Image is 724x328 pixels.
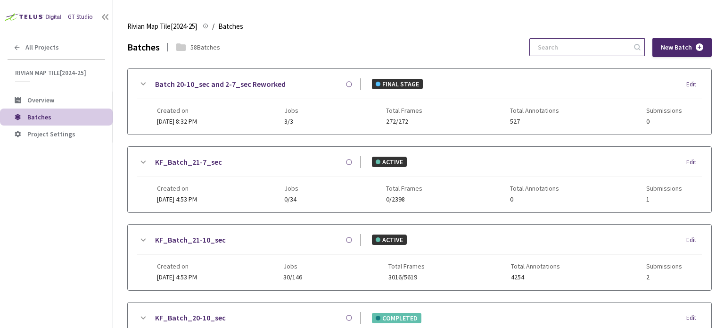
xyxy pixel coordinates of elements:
[511,262,560,270] span: Total Annotations
[190,42,220,52] div: 58 Batches
[157,195,197,203] span: [DATE] 4:53 PM
[386,196,422,203] span: 0/2398
[388,262,425,270] span: Total Frames
[155,78,286,90] a: Batch 20-10_sec and 2-7_sec Reworked
[157,107,197,114] span: Created on
[386,185,422,192] span: Total Frames
[686,235,702,245] div: Edit
[218,21,243,32] span: Batches
[157,117,197,126] span: [DATE] 8:32 PM
[25,43,59,51] span: All Projects
[127,40,160,54] div: Batches
[386,107,422,114] span: Total Frames
[646,196,682,203] span: 1
[686,158,702,167] div: Edit
[646,274,682,281] span: 2
[212,21,214,32] li: /
[68,12,93,22] div: GT Studio
[646,185,682,192] span: Submissions
[283,262,302,270] span: Jobs
[128,147,711,212] div: KF_Batch_21-7_secACTIVEEditCreated on[DATE] 4:53 PMJobs0/34Total Frames0/2398Total Annotations0Su...
[386,118,422,125] span: 272/272
[661,43,692,51] span: New Batch
[27,113,51,121] span: Batches
[646,118,682,125] span: 0
[284,185,298,192] span: Jobs
[372,235,407,245] div: ACTIVE
[15,69,99,77] span: Rivian Map Tile[2024-25]
[511,274,560,281] span: 4254
[646,262,682,270] span: Submissions
[284,118,298,125] span: 3/3
[127,21,197,32] span: Rivian Map Tile[2024-25]
[646,107,682,114] span: Submissions
[372,79,423,89] div: FINAL STAGE
[510,185,559,192] span: Total Annotations
[284,107,298,114] span: Jobs
[27,96,54,104] span: Overview
[157,262,197,270] span: Created on
[388,274,425,281] span: 3016/5619
[510,196,559,203] span: 0
[128,69,711,135] div: Batch 20-10_sec and 2-7_sec ReworkedFINAL STAGEEditCreated on[DATE] 8:32 PMJobs3/3Total Frames272...
[686,313,702,323] div: Edit
[155,156,222,168] a: KF_Batch_21-7_sec
[128,225,711,290] div: KF_Batch_21-10_secACTIVEEditCreated on[DATE] 4:53 PMJobs30/146Total Frames3016/5619Total Annotati...
[686,80,702,89] div: Edit
[157,185,197,192] span: Created on
[372,157,407,167] div: ACTIVE
[27,130,75,138] span: Project Settings
[372,313,421,323] div: COMPLETED
[155,312,226,324] a: KF_Batch_20-10_sec
[510,118,559,125] span: 527
[284,196,298,203] span: 0/34
[283,274,302,281] span: 30/146
[532,39,633,56] input: Search
[510,107,559,114] span: Total Annotations
[155,234,226,246] a: KF_Batch_21-10_sec
[157,273,197,281] span: [DATE] 4:53 PM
